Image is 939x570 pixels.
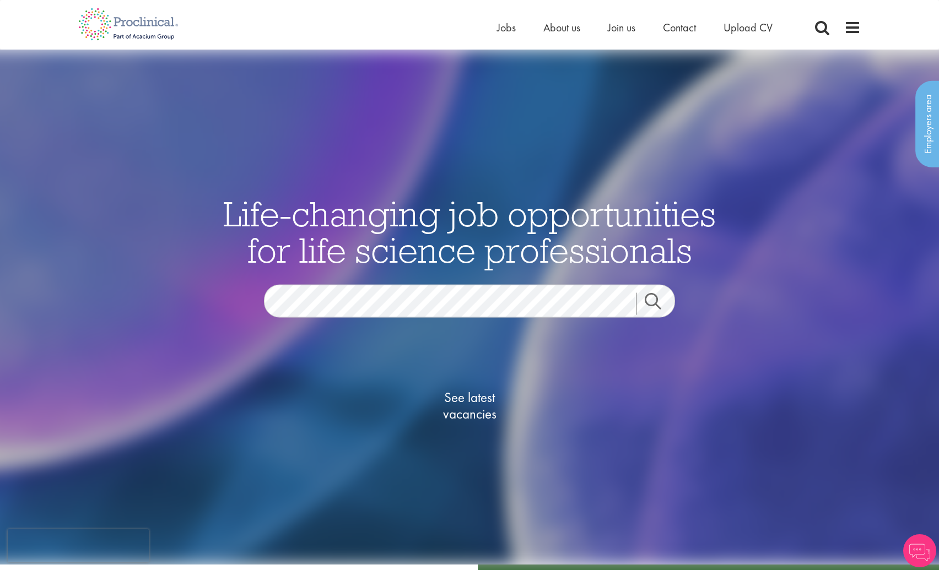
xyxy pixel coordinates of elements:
a: See latestvacancies [414,345,525,466]
a: Contact [663,20,696,35]
a: Jobs [497,20,516,35]
iframe: reCAPTCHA [8,529,149,562]
span: See latest vacancies [414,389,525,422]
a: Upload CV [724,20,773,35]
a: Job search submit button [636,293,683,315]
img: Chatbot [903,534,936,567]
span: Life-changing job opportunities for life science professionals [223,192,716,272]
a: Join us [608,20,635,35]
a: About us [543,20,580,35]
